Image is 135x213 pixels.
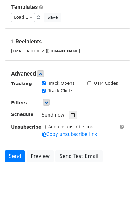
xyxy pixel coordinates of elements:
iframe: Chat Widget [104,183,135,213]
h5: 1 Recipients [11,38,124,45]
strong: Unsubscribe [11,125,41,129]
label: Track Clicks [48,88,74,94]
div: Widget de chat [104,183,135,213]
strong: Tracking [11,81,32,86]
strong: Filters [11,100,27,105]
h5: Advanced [11,70,124,77]
span: Send now [42,112,65,118]
label: UTM Codes [94,80,118,87]
small: [EMAIL_ADDRESS][DOMAIN_NAME] [11,49,80,53]
a: Preview [27,150,54,162]
a: Templates [11,4,38,10]
button: Save [44,13,61,22]
a: Send [5,150,25,162]
label: Track Opens [48,80,75,87]
a: Copy unsubscribe link [42,132,97,137]
label: Add unsubscribe link [48,124,93,130]
strong: Schedule [11,112,33,117]
a: Load... [11,13,35,22]
a: Send Test Email [55,150,102,162]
